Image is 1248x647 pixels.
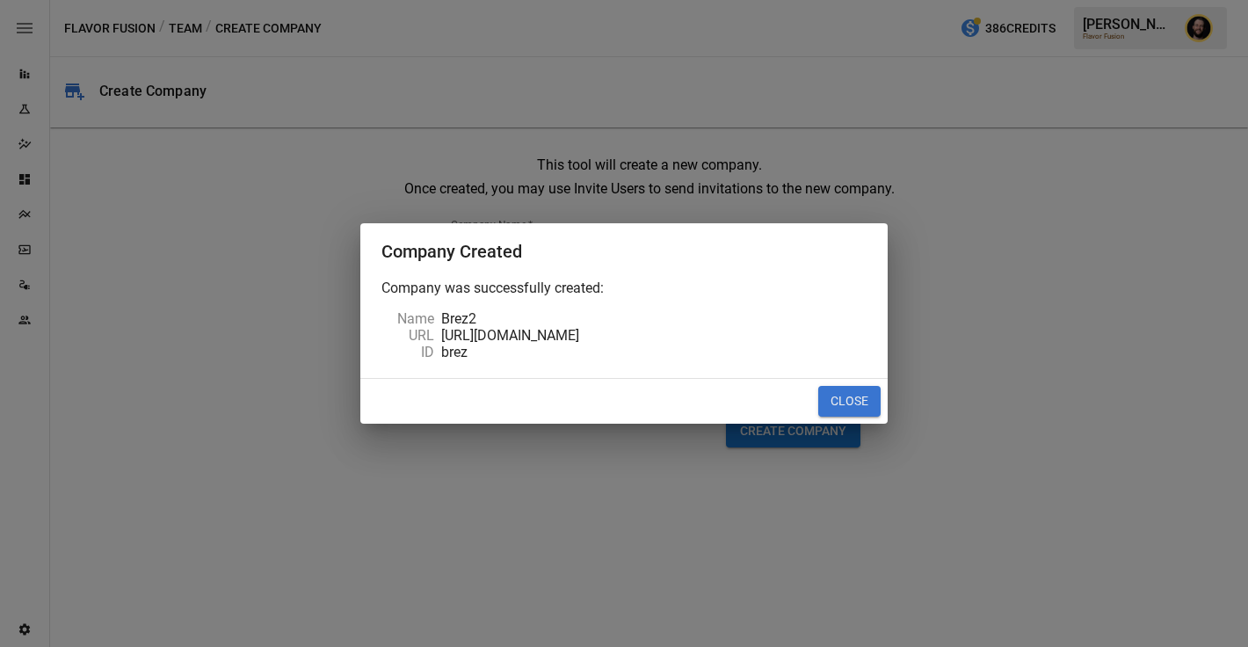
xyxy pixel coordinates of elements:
div: [URL][DOMAIN_NAME] [441,327,867,344]
div: URL [381,327,434,344]
div: ID [381,344,434,360]
div: Brez2 [441,310,867,327]
div: Name [381,310,434,327]
button: Close [818,386,881,418]
div: brez [441,344,867,360]
div: Company was successfully created: [381,280,867,296]
h2: Company Created [360,223,888,280]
